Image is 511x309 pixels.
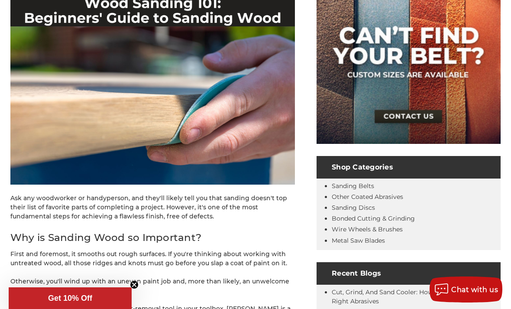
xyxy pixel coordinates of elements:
h4: Recent Blogs [317,262,501,285]
a: Other Coated Abrasives [332,193,403,201]
p: Otherwise, you'll wind up with an uneven paint job and, more than likely, an unwelcome splinter s... [10,277,295,295]
span: Chat with us [451,286,498,294]
a: Cut, Grind, and Sand Cooler: How to Choose the Right Abrasives [332,288,479,305]
a: Metal Saw Blades [332,237,385,244]
p: Ask any woodworker or handyperson, and they'll likely tell you that sanding doesn't top their lis... [10,194,295,221]
button: Close teaser [130,280,139,289]
a: Sanding Belts [332,182,374,190]
h2: Why is Sanding Wood so Important? [10,230,295,245]
div: Get 10% OffClose teaser [9,287,132,309]
a: Wire Wheels & Brushes [332,225,403,233]
p: First and foremost, it smooths out rough surfaces. If you're thinking about working with untreate... [10,250,295,268]
span: Get 10% Off [48,294,92,302]
h4: Shop Categories [317,156,501,179]
a: Bonded Cutting & Grinding [332,215,415,222]
a: Sanding Discs [332,204,375,211]
button: Chat with us [430,276,502,302]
